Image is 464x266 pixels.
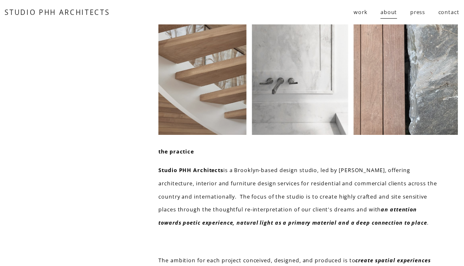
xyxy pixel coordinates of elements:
a: about [380,5,397,19]
strong: the practice [158,148,194,155]
a: contact [438,5,459,19]
a: press [410,5,425,19]
a: STUDIO PHH ARCHITECTS [5,7,110,17]
span: work [354,6,368,19]
em: . [427,219,429,226]
p: is a Brooklyn-based design studio, led by [PERSON_NAME], offering architecture, interior and furn... [158,164,439,229]
a: folder dropdown [354,5,368,19]
strong: Studio PHH Architects [158,166,223,174]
